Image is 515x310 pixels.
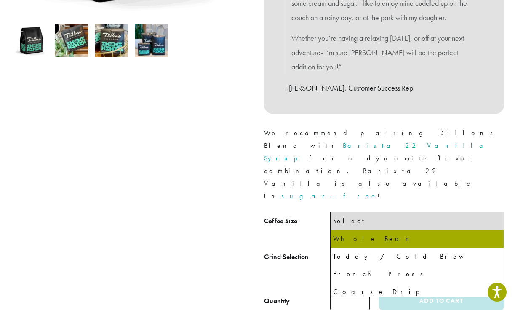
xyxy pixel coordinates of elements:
div: Toddy / Cold Brew [333,250,501,263]
div: Whole Bean [333,232,501,245]
div: French Press [333,268,501,281]
div: Quantity [264,296,290,306]
p: We recommend pairing Dillons Blend with for a dynamite flavor combination. Barista 22 Vanilla is ... [264,127,504,203]
div: Coarse Drip [333,286,501,298]
img: Dillons [15,24,48,57]
img: Dillons - Image 2 [55,24,88,57]
p: – [PERSON_NAME], Customer Success Rep [283,81,485,95]
label: Coffee Size [264,215,330,227]
label: Grind Selection [264,251,330,263]
a: sugar-free [281,192,377,200]
img: Dillons - Image 4 [135,24,168,57]
a: Barista 22 Vanilla Syrup [264,141,490,163]
li: Select [331,212,504,230]
p: Whether you’re having a relaxing [DATE], or off at your next adventure- I’m sure [PERSON_NAME] wi... [291,31,477,74]
img: Dillons - Image 3 [95,24,128,57]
